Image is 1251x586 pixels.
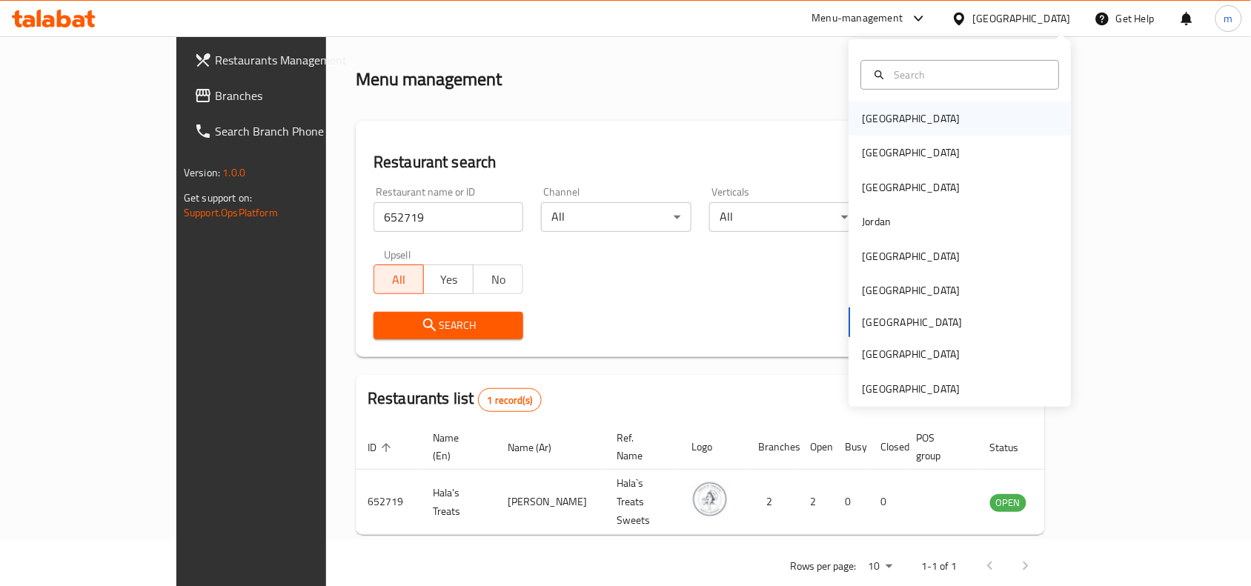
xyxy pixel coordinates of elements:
a: Search Branch Phone [182,113,385,149]
td: 2 [798,470,834,535]
span: Search [385,316,511,335]
span: POS group [917,429,960,465]
span: Menu management [420,20,519,38]
img: Hala's Treats [691,481,729,518]
span: Version: [184,163,220,182]
div: Rows per page: [863,556,898,578]
td: 652719 [356,470,421,535]
span: OPEN [990,494,1026,511]
span: 1 record(s) [479,393,542,407]
div: [GEOGRAPHIC_DATA] [863,381,960,397]
span: m [1224,10,1233,27]
div: All [541,202,691,232]
div: [GEOGRAPHIC_DATA] [863,179,960,196]
span: ID [368,439,396,456]
input: Search for restaurant name or ID.. [374,202,523,232]
h2: Restaurant search [374,151,1027,173]
a: Support.OpsPlatform [184,203,278,222]
div: [GEOGRAPHIC_DATA] [863,144,960,161]
th: Branches [746,424,798,470]
td: 0 [869,470,905,535]
a: Restaurants Management [182,42,385,78]
input: Search [889,67,1050,83]
div: [GEOGRAPHIC_DATA] [973,10,1071,27]
span: 1.0.0 [222,163,245,182]
h2: Restaurants list [368,387,542,412]
li: / [409,20,414,38]
p: 1-1 of 1 [922,557,958,576]
button: No [473,264,523,294]
span: Branches [215,87,374,104]
th: Busy [834,424,869,470]
th: Closed [869,424,905,470]
td: 2 [746,470,798,535]
span: Restaurants Management [215,51,374,69]
span: Ref. Name [617,429,662,465]
div: Menu-management [812,10,903,27]
span: Name (En) [433,429,478,465]
button: Yes [423,264,474,294]
span: Yes [430,269,468,290]
td: Hala's Treats [421,470,496,535]
button: Search [374,312,523,339]
span: No [480,269,517,290]
td: Hala`s Treats Sweets [605,470,680,535]
p: Rows per page: [790,557,857,576]
div: [GEOGRAPHIC_DATA] [863,346,960,362]
div: [GEOGRAPHIC_DATA] [863,282,960,299]
div: OPEN [990,494,1026,512]
td: 0 [834,470,869,535]
div: All [709,202,859,232]
span: Name (Ar) [508,439,571,456]
span: All [380,269,418,290]
h2: Menu management [356,67,502,91]
span: Get support on: [184,188,252,207]
label: Upsell [384,250,411,260]
div: [GEOGRAPHIC_DATA] [863,110,960,127]
button: All [374,264,424,294]
div: [GEOGRAPHIC_DATA] [863,248,960,264]
th: Logo [680,424,746,470]
div: Jordan [863,213,892,230]
div: Total records count [478,388,542,412]
th: Open [798,424,834,470]
span: Search Branch Phone [215,122,374,140]
a: Branches [182,78,385,113]
span: Status [990,439,1038,456]
table: enhanced table [356,424,1107,535]
td: [PERSON_NAME] [496,470,605,535]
